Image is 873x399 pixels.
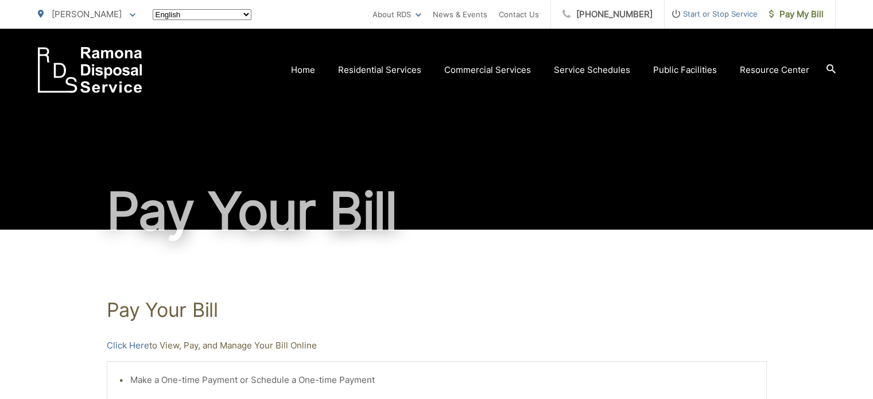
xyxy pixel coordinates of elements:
[338,63,421,77] a: Residential Services
[130,373,755,387] li: Make a One-time Payment or Schedule a One-time Payment
[373,7,421,21] a: About RDS
[433,7,487,21] a: News & Events
[107,299,767,321] h1: Pay Your Bill
[769,7,824,21] span: Pay My Bill
[291,63,315,77] a: Home
[653,63,717,77] a: Public Facilities
[107,339,767,352] p: to View, Pay, and Manage Your Bill Online
[499,7,539,21] a: Contact Us
[153,9,251,20] select: Select a language
[52,9,122,20] span: [PERSON_NAME]
[107,339,149,352] a: Click Here
[444,63,531,77] a: Commercial Services
[740,63,809,77] a: Resource Center
[554,63,630,77] a: Service Schedules
[38,183,836,240] h1: Pay Your Bill
[38,47,142,93] a: EDCD logo. Return to the homepage.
